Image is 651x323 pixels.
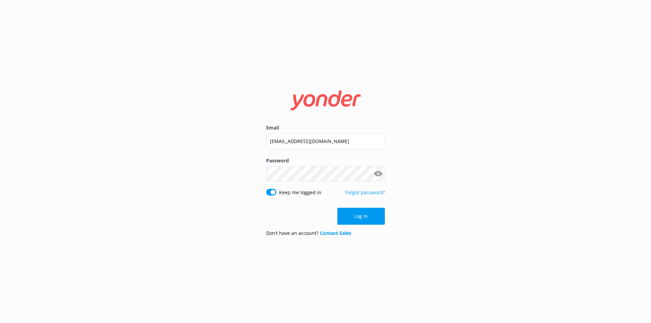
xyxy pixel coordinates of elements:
[266,157,385,164] label: Password
[320,230,351,236] a: Contact Sales
[266,124,385,132] label: Email
[371,167,385,181] button: Show password
[345,189,385,196] a: Forgot password?
[279,189,321,196] label: Keep me logged in
[337,208,385,225] button: Log in
[266,229,351,237] p: Don’t have an account?
[266,134,385,149] input: user@emailaddress.com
